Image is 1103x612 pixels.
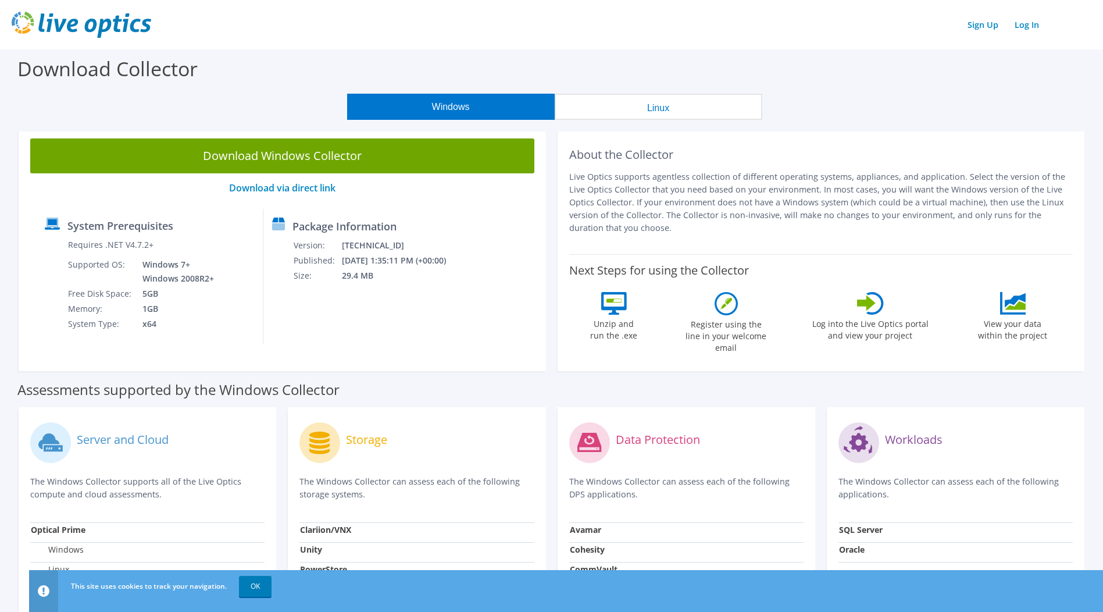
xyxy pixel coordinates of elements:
button: Linux [555,94,762,120]
label: Windows [31,544,84,556]
strong: Avamar [570,524,601,535]
label: Log into the Live Optics portal and view your project [812,315,929,341]
strong: Unity [300,544,322,555]
td: 5GB [134,286,216,301]
label: Data Protection [616,434,700,446]
label: Register using the line in your welcome email [683,315,770,354]
td: Version: [293,238,341,253]
td: Size: [293,268,341,283]
td: Free Disk Space: [67,286,134,301]
td: [TECHNICAL_ID] [341,238,462,253]
img: live_optics_svg.svg [12,12,151,38]
span: This site uses cookies to track your navigation. [71,581,227,591]
label: Workloads [885,434,943,446]
label: Assessments supported by the Windows Collector [17,384,340,396]
td: System Type: [67,316,134,332]
strong: CommVault [570,564,617,575]
h2: About the Collector [569,148,1073,162]
strong: Cohesity [570,544,605,555]
td: [DATE] 1:35:11 PM (+00:00) [341,253,462,268]
a: Log In [1009,16,1045,33]
td: Published: [293,253,341,268]
label: Unzip and run the .exe [587,315,641,341]
a: OK [239,576,272,597]
label: System Prerequisites [67,220,173,232]
label: Requires .NET V4.7.2+ [68,239,154,251]
p: The Windows Collector can assess each of the following DPS applications. [569,475,804,501]
p: Live Optics supports agentless collection of different operating systems, appliances, and applica... [569,170,1073,234]
label: Storage [346,434,387,446]
td: Windows 7+ Windows 2008R2+ [134,257,216,286]
label: Next Steps for using the Collector [569,264,749,277]
label: Package Information [292,220,397,232]
td: Supported OS: [67,257,134,286]
strong: Clariion/VNX [300,524,351,535]
strong: SQL Server [839,524,883,535]
strong: Optical Prime [31,524,85,535]
a: Download Windows Collector [30,138,534,173]
strong: Oracle [839,544,865,555]
p: The Windows Collector can assess each of the following applications. [838,475,1073,501]
label: Download Collector [17,55,198,82]
a: Sign Up [962,16,1004,33]
td: Memory: [67,301,134,316]
label: Linux [31,564,69,575]
label: View your data within the project [971,315,1055,341]
td: 1GB [134,301,216,316]
strong: PowerStore [300,564,347,575]
label: Server and Cloud [77,434,169,446]
a: Download via direct link [229,182,335,194]
td: x64 [134,316,216,332]
p: The Windows Collector supports all of the Live Optics compute and cloud assessments. [30,475,265,501]
p: The Windows Collector can assess each of the following storage systems. [299,475,534,501]
button: Windows [347,94,555,120]
td: 29.4 MB [341,268,462,283]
